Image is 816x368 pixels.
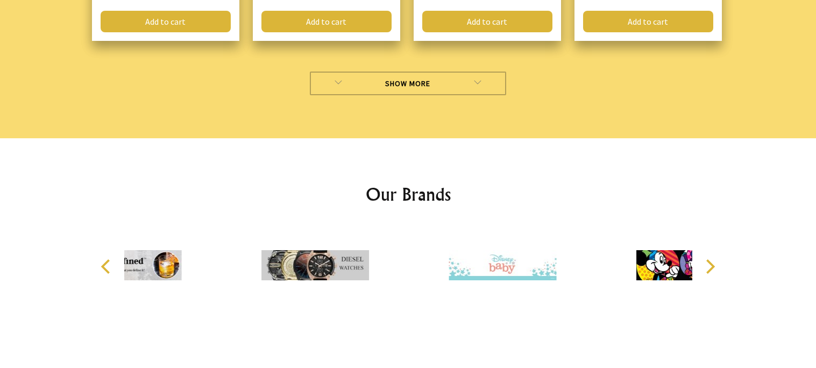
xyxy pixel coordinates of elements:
[698,255,721,279] button: Next
[95,255,119,279] button: Previous
[310,72,506,95] a: Show More
[101,11,231,32] a: Add to cart
[449,225,556,306] img: Disney Baby
[90,181,727,207] h2: Our Brands
[636,225,744,306] img: Disney Britto
[422,11,552,32] a: Add to cart
[261,11,392,32] a: Add to cart
[261,225,369,306] img: Diesel
[583,11,713,32] a: Add to cart
[74,225,181,306] img: Defined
